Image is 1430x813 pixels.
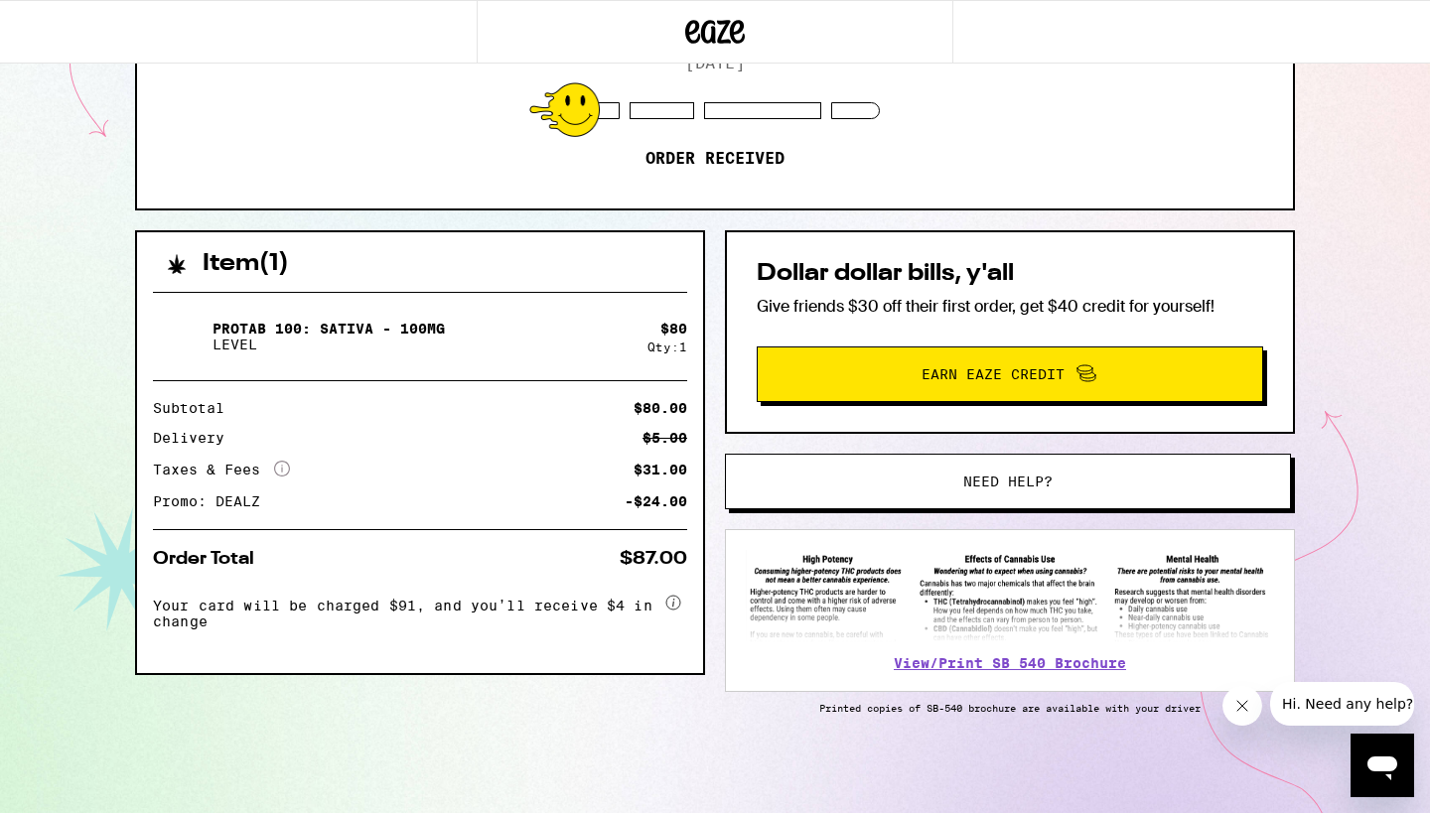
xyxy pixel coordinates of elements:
div: $80.00 [634,401,687,415]
div: Promo: DEALZ [153,494,274,508]
p: Order received [645,149,785,169]
div: $31.00 [634,463,687,476]
div: $5.00 [643,431,687,445]
p: LEVEL [213,337,445,352]
h2: Item ( 1 ) [203,252,289,276]
span: Your card will be charged $91, and you’ll receive $4 in change [153,591,661,629]
button: Need help? [725,454,1291,509]
div: $ 80 [660,321,687,337]
h2: Dollar dollar bills, y'all [757,262,1263,286]
iframe: Message from company [1270,682,1414,726]
img: Protab 100: Sativa - 100mg [153,309,209,364]
span: Earn Eaze Credit [922,367,1065,381]
button: Earn Eaze Credit [757,346,1263,402]
p: Printed copies of SB-540 brochure are available with your driver [725,702,1295,714]
iframe: Button to launch messaging window [1351,734,1414,797]
div: Subtotal [153,401,238,415]
div: Qty: 1 [647,340,687,353]
div: Taxes & Fees [153,461,290,478]
div: $87.00 [620,550,687,568]
p: Give friends $30 off their first order, get $40 credit for yourself! [757,296,1263,317]
span: Need help? [963,474,1053,488]
img: SB 540 Brochure preview [746,550,1274,642]
div: -$24.00 [625,494,687,508]
a: View/Print SB 540 Brochure [894,655,1126,671]
p: Protab 100: Sativa - 100mg [213,321,445,337]
iframe: Close message [1222,686,1262,726]
div: Order Total [153,550,268,568]
div: Delivery [153,431,238,445]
